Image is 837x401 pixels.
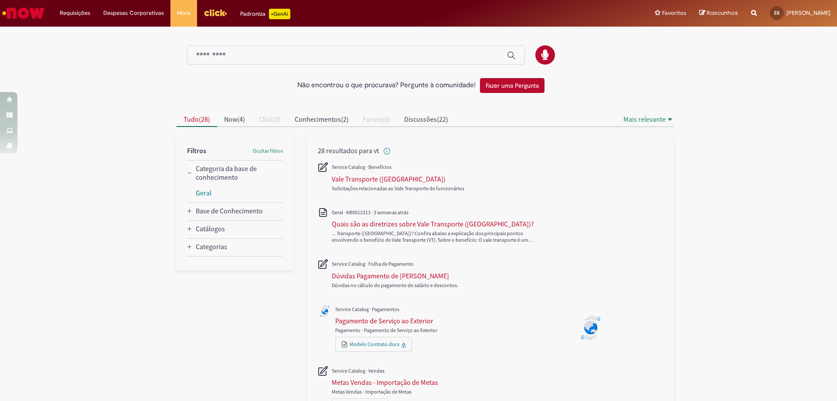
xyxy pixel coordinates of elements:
[1,4,46,22] img: ServiceNow
[480,78,544,93] button: Fazer uma Pergunta
[177,9,191,17] span: More
[204,6,227,19] img: click_logo_yellow_360x200.png
[774,10,779,16] span: ES
[269,9,290,19] p: +GenAi
[662,9,686,17] span: Favoritos
[60,9,90,17] span: Requisições
[786,9,830,17] span: [PERSON_NAME]
[699,9,738,17] a: Rascunhos
[103,9,164,17] span: Despesas Corporativas
[240,9,290,19] div: Padroniza
[707,9,738,17] span: Rascunhos
[297,82,476,89] h2: Não encontrou o que procurava? Pergunte à comunidade!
